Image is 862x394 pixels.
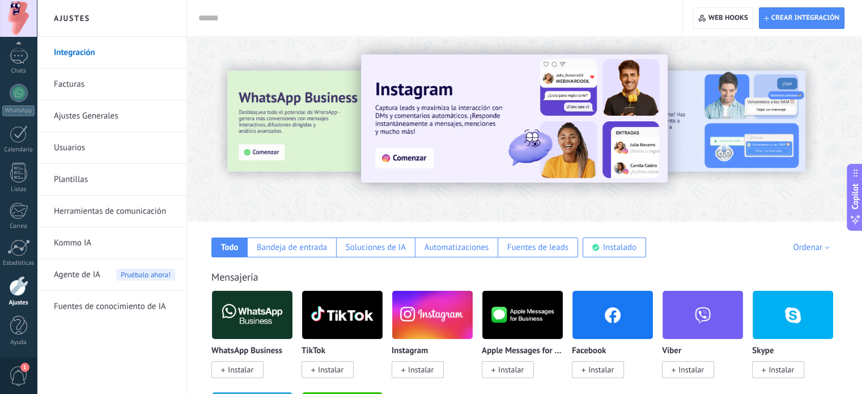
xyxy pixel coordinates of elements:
[37,69,186,100] li: Facturas
[482,287,563,342] img: logo_main.png
[227,71,469,172] img: Slide 3
[752,346,774,356] p: Skype
[221,242,239,253] div: Todo
[2,186,35,193] div: Listas
[54,100,175,132] a: Ajustes Generales
[392,287,473,342] img: instagram.png
[37,259,186,291] li: Agente de IA
[572,346,606,356] p: Facebook
[361,54,668,183] img: Slide 1
[2,299,35,307] div: Ajustes
[211,290,302,392] div: WhatsApp Business
[793,242,833,253] div: Ordenar
[116,269,175,281] span: Pruébalo ahora!
[482,346,563,356] p: Apple Messages for Business
[564,71,805,172] img: Slide 2
[850,183,861,209] span: Copilot
[302,287,383,342] img: logo_main.png
[37,164,186,196] li: Plantillas
[678,365,704,375] span: Instalar
[482,290,572,392] div: Apple Messages for Business
[318,365,343,375] span: Instalar
[346,242,406,253] div: Soluciones de IA
[752,290,842,392] div: Skype
[693,7,753,29] button: Web hooks
[662,290,752,392] div: Viber
[2,339,35,346] div: Ayuda
[2,105,35,116] div: WhatsApp
[257,242,327,253] div: Bandeja de entrada
[54,69,175,100] a: Facturas
[54,291,175,323] a: Fuentes de conocimiento de IA
[572,290,662,392] div: Facebook
[54,259,175,291] a: Agente de IAPruébalo ahora!
[54,164,175,196] a: Plantillas
[37,196,186,227] li: Herramientas de comunicación
[302,290,392,392] div: TikTok
[708,14,748,23] span: Web hooks
[37,227,186,259] li: Kommo IA
[37,132,186,164] li: Usuarios
[211,346,282,356] p: WhatsApp Business
[768,365,794,375] span: Instalar
[408,365,434,375] span: Instalar
[54,259,100,291] span: Agente de IA
[54,132,175,164] a: Usuarios
[37,37,186,69] li: Integración
[507,242,568,253] div: Fuentes de leads
[228,365,253,375] span: Instalar
[392,346,428,356] p: Instagram
[2,260,35,267] div: Estadísticas
[54,196,175,227] a: Herramientas de comunicación
[663,287,743,342] img: viber.png
[2,67,35,75] div: Chats
[498,365,524,375] span: Instalar
[662,346,681,356] p: Viber
[20,363,29,372] span: 1
[588,365,614,375] span: Instalar
[771,14,839,23] span: Crear integración
[54,227,175,259] a: Kommo IA
[424,242,489,253] div: Automatizaciones
[392,290,482,392] div: Instagram
[212,287,292,342] img: logo_main.png
[37,100,186,132] li: Ajustes Generales
[572,287,653,342] img: facebook.png
[37,291,186,322] li: Fuentes de conocimiento de IA
[211,270,258,283] a: Mensajería
[302,346,325,356] p: TikTok
[2,146,35,154] div: Calendario
[753,287,833,342] img: skype.png
[54,37,175,69] a: Integración
[759,7,844,29] button: Crear integración
[2,223,35,230] div: Correo
[603,242,636,253] div: Instalado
